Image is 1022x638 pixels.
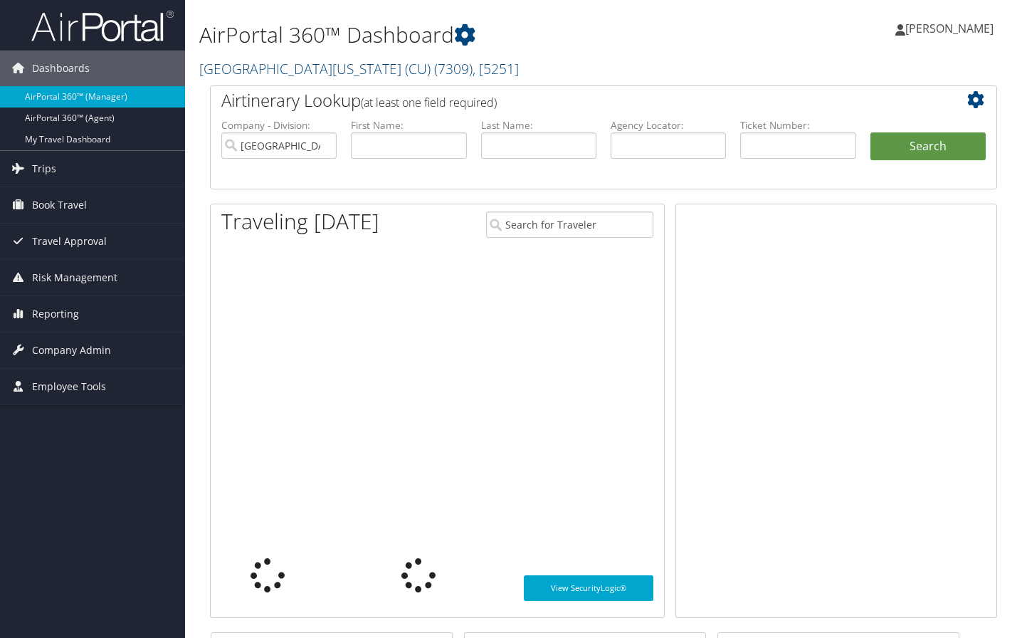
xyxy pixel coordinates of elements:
h2: Airtinerary Lookup [221,88,920,113]
span: Travel Approval [32,224,107,259]
span: Risk Management [32,260,117,296]
span: Book Travel [32,187,87,223]
span: [PERSON_NAME] [905,21,994,36]
label: Ticket Number: [740,118,855,132]
h1: Traveling [DATE] [221,206,379,236]
span: ( 7309 ) [434,59,473,78]
span: Reporting [32,296,79,332]
span: , [ 5251 ] [473,59,519,78]
span: (at least one field required) [361,95,497,110]
a: [PERSON_NAME] [895,7,1008,50]
span: Employee Tools [32,369,106,404]
label: Company - Division: [221,118,337,132]
label: First Name: [351,118,466,132]
h1: AirPortal 360™ Dashboard [199,20,738,50]
img: airportal-logo.png [31,9,174,43]
input: Search for Traveler [486,211,653,238]
label: Agency Locator: [611,118,726,132]
label: Last Name: [481,118,596,132]
button: Search [870,132,986,161]
a: [GEOGRAPHIC_DATA][US_STATE] (CU) [199,59,519,78]
span: Company Admin [32,333,111,368]
span: Dashboards [32,51,90,86]
a: View SecurityLogic® [524,575,653,601]
span: Trips [32,151,56,187]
